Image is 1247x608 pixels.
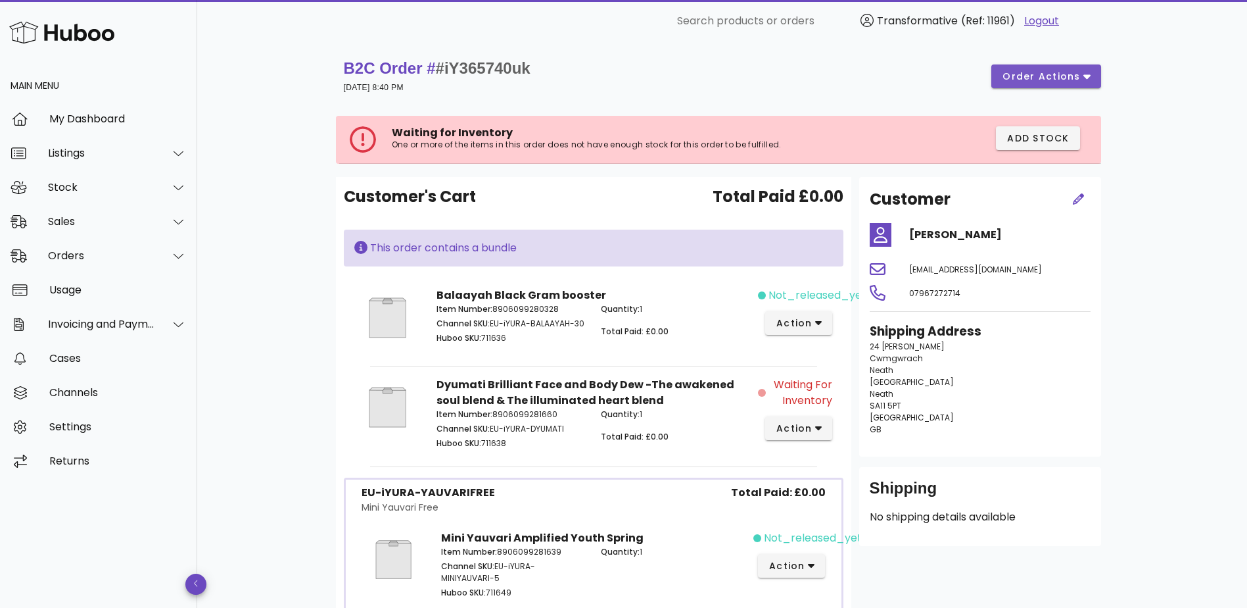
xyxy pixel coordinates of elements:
[601,409,750,420] p: 1
[768,559,805,573] span: action
[996,126,1080,150] button: Add Stock
[776,422,812,436] span: action
[344,59,530,77] strong: B2C Order #
[354,377,421,438] img: Product Image
[48,181,155,193] div: Stock
[909,264,1042,275] span: [EMAIL_ADDRESS][DOMAIN_NAME]
[49,420,187,433] div: Settings
[436,438,481,449] span: Huboo SKU:
[1002,70,1081,84] span: order actions
[436,318,490,329] span: Channel SKU:
[441,530,644,545] strong: Mini Yauvari Amplified Youth Spring
[764,530,862,546] span: not_released_yet
[48,147,155,159] div: Listings
[436,377,734,408] strong: Dyumati Brilliant Face and Body Dew -The awakened soul blend & The illuminated heart blend
[441,546,585,558] p: 8906099281639
[870,322,1091,341] h3: Shipping Address
[601,303,750,315] p: 1
[436,288,606,303] strong: Balaayah Black Gram booster
[713,185,843,209] span: Total Paid £0.00
[909,288,960,299] span: 07967272714
[758,554,826,578] button: action
[49,113,187,125] div: My Dashboard
[354,288,421,348] img: Product Image
[436,409,492,420] span: Item Number:
[601,546,745,558] p: 1
[392,125,513,140] span: Waiting for Inventory
[870,424,882,435] span: GB
[441,561,494,572] span: Channel SKU:
[731,485,826,501] span: Total Paid: £0.00
[768,377,832,409] span: Waiting for Inventory
[441,546,497,557] span: Item Number:
[436,332,481,343] span: Huboo SKU:
[870,188,951,211] h2: Customer
[601,303,640,315] span: Quantity:
[441,587,486,598] span: Huboo SKU:
[601,326,669,337] span: Total Paid: £0.00
[436,59,530,77] span: #iY365740uk
[961,13,1015,28] span: (Ref: 11961)
[870,509,1091,525] p: No shipping details available
[362,485,495,501] div: EU-iYURA-YAUVARIFREE
[870,412,954,423] span: [GEOGRAPHIC_DATA]
[909,227,1091,243] h4: [PERSON_NAME]
[436,423,490,434] span: Channel SKU:
[601,409,640,420] span: Quantity:
[870,376,954,388] span: [GEOGRAPHIC_DATA]
[436,303,586,315] p: 8906099280328
[436,423,586,435] p: EU-iYURA-DYUMATI
[776,317,812,330] span: action
[48,318,155,330] div: Invoicing and Payments
[354,240,833,256] div: This order contains a bundle
[765,311,833,335] button: action
[392,139,857,150] p: One or more of the items in this order does not have enough stock for this order to be fulfilled.
[48,249,155,262] div: Orders
[870,400,901,411] span: SA11 5PT
[877,13,958,28] span: Transformative
[362,530,426,589] img: Product Image
[870,478,1091,509] div: Shipping
[48,215,155,228] div: Sales
[601,546,640,557] span: Quantity:
[601,431,669,442] span: Total Paid: £0.00
[436,332,586,344] p: 711636
[768,288,866,303] span: not_released_yet
[1006,132,1070,145] span: Add Stock
[436,318,586,330] p: EU-iYURA-BALAAYAH-30
[991,64,1100,88] button: order actions
[436,303,492,315] span: Item Number:
[362,501,495,515] div: Mini Yauvari Free
[870,341,945,352] span: 24 [PERSON_NAME]
[344,185,476,209] span: Customer's Cart
[441,587,585,599] p: 711649
[870,365,893,376] span: Neath
[49,386,187,399] div: Channels
[49,455,187,467] div: Returns
[1024,13,1059,29] a: Logout
[765,417,833,440] button: action
[49,284,187,296] div: Usage
[870,388,893,399] span: Neath
[436,438,586,449] p: 711638
[436,409,586,420] p: 8906099281660
[9,18,114,47] img: Huboo Logo
[344,83,404,92] small: [DATE] 8:40 PM
[870,353,923,364] span: Cwmgwrach
[49,352,187,365] div: Cases
[441,561,585,584] p: EU-iYURA-MINIYAUVARI-5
